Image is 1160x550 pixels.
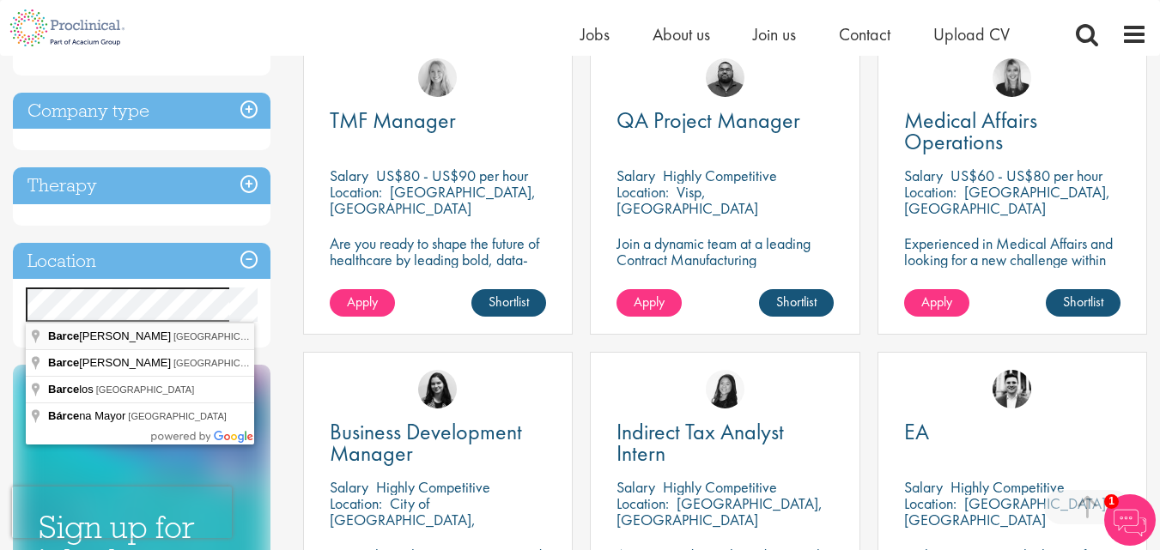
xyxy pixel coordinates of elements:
[418,370,457,408] img: Indre Stankeviciute
[904,493,1110,529] p: [GEOGRAPHIC_DATA], [GEOGRAPHIC_DATA]
[376,166,528,185] p: US$80 - US$90 per hour
[616,417,784,468] span: Indirect Tax Analyst Intern
[759,289,834,317] a: Shortlist
[904,182,957,202] span: Location:
[616,421,833,464] a: Indirect Tax Analyst Intern
[904,289,969,317] a: Apply
[580,23,610,45] a: Jobs
[173,331,272,341] span: [GEOGRAPHIC_DATA]
[706,370,744,408] img: Numhom Sudsok
[13,243,270,280] h3: Location
[128,411,227,421] span: [GEOGRAPHIC_DATA]
[904,106,1037,156] span: Medical Affairs Operations
[13,93,270,130] h3: Company type
[13,167,270,204] h3: Therapy
[950,477,1065,497] p: Highly Competitive
[1104,494,1119,509] span: 1
[376,477,490,497] p: Highly Competitive
[1046,289,1121,317] a: Shortlist
[904,421,1121,443] a: EA
[839,23,890,45] a: Contact
[330,493,382,513] span: Location:
[993,58,1031,97] img: Janelle Jones
[173,358,272,368] span: [GEOGRAPHIC_DATA]
[904,166,943,185] span: Salary
[48,409,128,422] span: na Mayor
[616,182,669,202] span: Location:
[904,182,1110,218] p: [GEOGRAPHIC_DATA], [GEOGRAPHIC_DATA]
[616,477,655,497] span: Salary
[921,293,952,311] span: Apply
[904,417,929,446] span: EA
[48,356,79,369] span: Barce
[616,493,823,529] p: [GEOGRAPHIC_DATA], [GEOGRAPHIC_DATA]
[616,289,682,317] a: Apply
[330,166,368,185] span: Salary
[330,417,522,468] span: Business Development Manager
[330,493,476,546] p: City of [GEOGRAPHIC_DATA], [GEOGRAPHIC_DATA]
[330,289,395,317] a: Apply
[330,477,368,497] span: Salary
[330,110,546,131] a: TMF Manager
[904,110,1121,153] a: Medical Affairs Operations
[616,106,800,135] span: QA Project Manager
[663,166,777,185] p: Highly Competitive
[330,182,382,202] span: Location:
[616,493,669,513] span: Location:
[418,58,457,97] img: Shannon Briggs
[48,383,79,396] span: Barce
[904,477,943,497] span: Salary
[48,409,79,422] span: Bárce
[616,110,833,131] a: QA Project Manager
[616,235,833,317] p: Join a dynamic team at a leading Contract Manufacturing Organisation and contribute to groundbrea...
[933,23,1010,45] a: Upload CV
[706,58,744,97] img: Ashley Bennett
[12,487,232,538] iframe: reCAPTCHA
[347,293,378,311] span: Apply
[96,384,195,395] span: [GEOGRAPHIC_DATA]
[330,235,546,300] p: Are you ready to shape the future of healthcare by leading bold, data-driven TMF strategies in a ...
[330,421,546,464] a: Business Development Manager
[634,293,665,311] span: Apply
[993,370,1031,408] img: Edward Little
[48,329,173,342] span: [PERSON_NAME]
[48,383,96,396] span: los
[663,477,777,497] p: Highly Competitive
[653,23,710,45] a: About us
[904,493,957,513] span: Location:
[330,182,536,218] p: [GEOGRAPHIC_DATA], [GEOGRAPHIC_DATA]
[471,289,546,317] a: Shortlist
[616,182,758,218] p: Visp, [GEOGRAPHIC_DATA]
[616,166,655,185] span: Salary
[753,23,796,45] a: Join us
[904,235,1121,333] p: Experienced in Medical Affairs and looking for a new challenge within operations? Proclinical is ...
[48,329,79,342] span: Barce
[330,106,456,135] span: TMF Manager
[1104,494,1156,546] img: Chatbot
[950,166,1102,185] p: US$60 - US$80 per hour
[48,356,173,369] span: [PERSON_NAME]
